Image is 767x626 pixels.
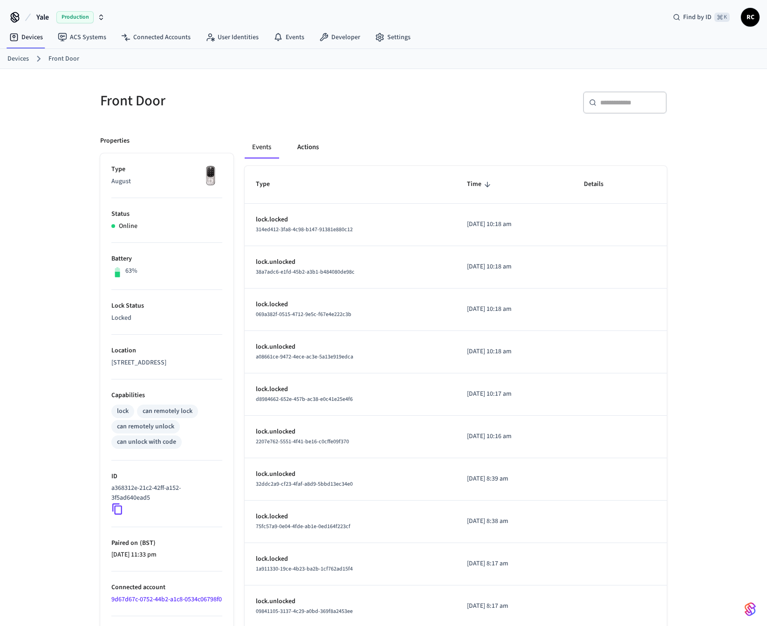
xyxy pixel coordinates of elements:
p: lock.unlocked [256,257,445,267]
h5: Front Door [100,91,378,110]
div: lock [117,406,129,416]
a: Devices [2,29,50,46]
div: can unlock with code [117,437,176,447]
img: SeamLogoGradient.69752ec5.svg [745,602,756,617]
button: RC [741,8,760,27]
p: [DATE] 10:18 am [467,262,562,272]
p: [DATE] 10:18 am [467,220,562,229]
span: Find by ID [683,13,712,22]
p: lock.unlocked [256,427,445,437]
p: Status [111,209,222,219]
a: User Identities [198,29,266,46]
p: Online [119,221,137,231]
p: lock.unlocked [256,597,445,606]
p: Locked [111,313,222,323]
span: ⌘ K [714,13,730,22]
img: Yale Assure Touchscreen Wifi Smart Lock, Satin Nickel, Front [199,165,222,188]
p: Type [111,165,222,174]
p: a368312e-21c2-42ff-a152-3f5ad640ead5 [111,483,219,503]
p: lock.locked [256,512,445,522]
p: ID [111,472,222,482]
span: 32ddc2a9-cf23-4faf-a8d9-5bbd13ec34e0 [256,480,353,488]
p: Battery [111,254,222,264]
p: Capabilities [111,391,222,400]
p: [DATE] 8:17 am [467,559,562,569]
div: Find by ID⌘ K [665,9,737,26]
span: Time [467,177,493,192]
span: 75fc57a9-0e04-4fde-ab1e-0ed164f223cf [256,523,350,530]
div: can remotely lock [143,406,192,416]
span: 069a382f-0515-4712-9e5c-f67e4e222c3b [256,310,351,318]
span: 314ed412-3fa8-4c98-b147-91381e880c12 [256,226,353,234]
p: Paired on [111,538,222,548]
p: [DATE] 8:17 am [467,601,562,611]
p: lock.locked [256,385,445,394]
button: Actions [290,136,326,158]
a: Front Door [48,54,79,64]
p: lock.locked [256,300,445,310]
span: 2207e762-5551-4f41-be16-c0cffe09f370 [256,438,349,446]
p: August [111,177,222,186]
p: [DATE] 11:33 pm [111,550,222,560]
p: lock.unlocked [256,469,445,479]
a: Developer [312,29,368,46]
span: a08661ce-9472-4ece-ac3e-5a13e919edca [256,353,353,361]
p: lock.locked [256,554,445,564]
span: d8984662-652e-457b-ac38-e0c41e25e4f6 [256,395,353,403]
p: lock.locked [256,215,445,225]
p: 63% [125,266,137,276]
button: Events [245,136,279,158]
a: Devices [7,54,29,64]
div: can remotely unlock [117,422,174,432]
span: Production [56,11,94,23]
span: 1a911330-19ce-4b23-ba2b-1cf762ad15f4 [256,565,353,573]
p: [DATE] 10:16 am [467,432,562,441]
span: 09841105-3137-4c29-a0bd-369f8a2453ee [256,607,353,615]
p: Location [111,346,222,356]
a: Connected Accounts [114,29,198,46]
span: Type [256,177,282,192]
span: Details [584,177,616,192]
p: lock.unlocked [256,342,445,352]
p: [DATE] 10:18 am [467,304,562,314]
p: [DATE] 10:17 am [467,389,562,399]
p: Properties [100,136,130,146]
p: [DATE] 8:38 am [467,516,562,526]
span: Yale [36,12,49,23]
p: [DATE] 8:39 am [467,474,562,484]
div: ant example [245,136,667,158]
p: [STREET_ADDRESS] [111,358,222,368]
span: RC [742,9,759,26]
a: Events [266,29,312,46]
a: ACS Systems [50,29,114,46]
span: ( BST ) [138,538,156,548]
a: 9d67d67c-0752-44b2-a1c8-0534c06798f0 [111,595,222,604]
a: Settings [368,29,418,46]
span: 38a7adc6-e1fd-45b2-a3b1-b484080de98c [256,268,355,276]
p: Lock Status [111,301,222,311]
p: Connected account [111,583,222,592]
p: [DATE] 10:18 am [467,347,562,357]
